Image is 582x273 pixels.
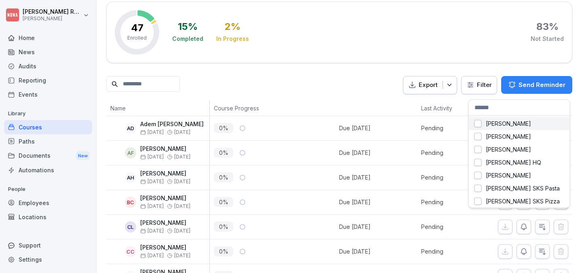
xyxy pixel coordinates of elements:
[486,133,531,140] p: [PERSON_NAME]
[486,184,560,192] p: [PERSON_NAME] SKS Pasta
[486,197,560,205] p: [PERSON_NAME] SKS Pizza
[519,80,565,89] p: Send Reminder
[486,159,541,166] p: [PERSON_NAME] HQ
[419,80,438,90] p: Export
[486,171,531,179] p: [PERSON_NAME]
[486,120,531,127] p: [PERSON_NAME]
[486,146,531,153] p: [PERSON_NAME]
